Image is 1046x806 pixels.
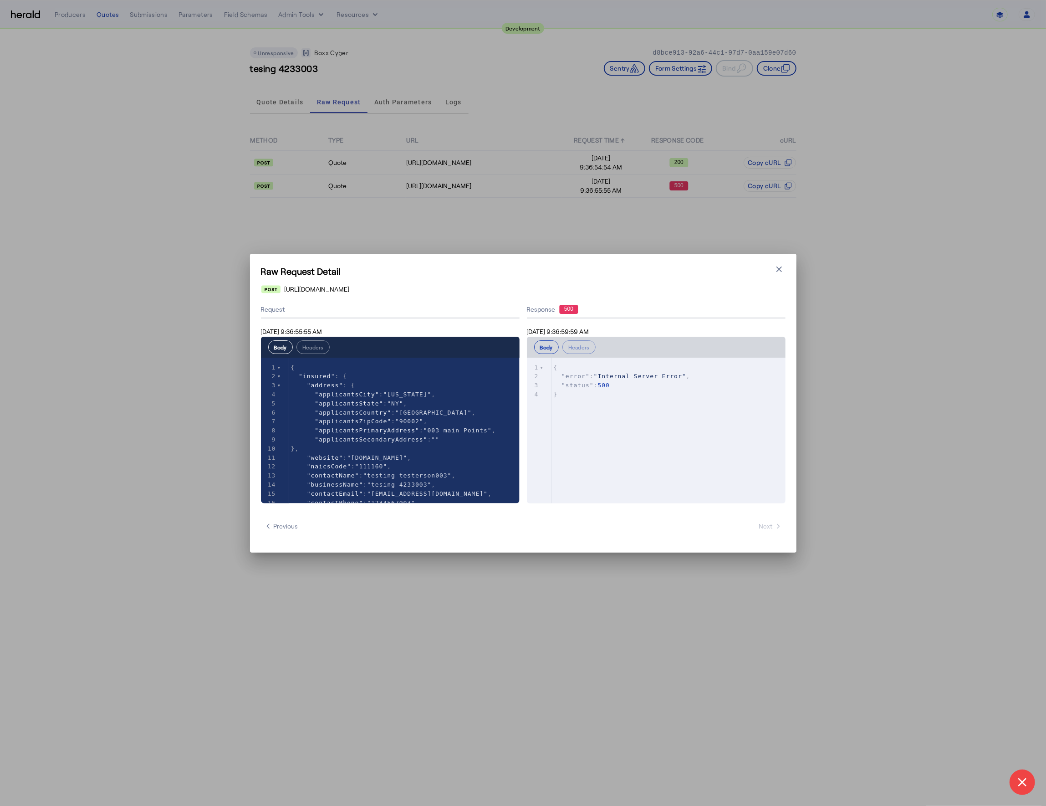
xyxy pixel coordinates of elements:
span: : [291,436,440,443]
div: 4 [527,390,540,399]
text: 500 [564,306,573,312]
span: [DATE] 9:36:59:59 AM [527,328,589,335]
span: "NY" [387,400,403,407]
div: 3 [261,381,277,390]
span: "applicantsCity" [315,391,379,398]
div: 5 [261,399,277,408]
button: Headers [296,340,330,354]
span: : [554,382,610,389]
span: "[DOMAIN_NAME]" [347,454,407,461]
span: : , [554,373,690,380]
div: 14 [261,480,277,489]
span: "address" [307,382,343,389]
span: "insured" [299,373,335,380]
div: 10 [261,444,277,453]
span: "[EMAIL_ADDRESS][DOMAIN_NAME]" [367,490,488,497]
span: Next [759,522,782,531]
button: Body [268,340,293,354]
span: "tesing 4233003" [367,481,431,488]
span: "status" [561,382,594,389]
span: [URL][DOMAIN_NAME] [284,285,349,294]
div: Response [527,305,786,314]
span: "111160" [355,463,388,470]
span: "applicantsZipCode" [315,418,391,425]
div: 8 [261,426,277,435]
span: "contactName" [307,472,359,479]
div: 1 [527,363,540,372]
span: "Internal Server Error" [594,373,686,380]
span: : , [291,400,408,407]
div: 16 [261,498,277,508]
div: 13 [261,471,277,480]
span: : , [291,499,420,506]
span: "90002" [395,418,424,425]
div: 2 [261,372,277,381]
span: "003 main Points" [424,427,492,434]
button: Headers [562,340,596,354]
div: 3 [527,381,540,390]
span: "naicsCode" [307,463,351,470]
span: "applicantsCountry" [315,409,391,416]
span: Previous [265,522,298,531]
span: }, [291,445,299,452]
span: "[GEOGRAPHIC_DATA]" [395,409,472,416]
span: "[US_STATE]" [383,391,432,398]
span: "applicantsState" [315,400,383,407]
div: 6 [261,408,277,417]
span: "businessName" [307,481,363,488]
span: "1234567003" [367,499,415,506]
div: 4 [261,390,277,399]
span: : { [291,382,355,389]
span: : , [291,481,436,488]
span: "website" [307,454,343,461]
span: { [291,364,295,371]
span: "testing testerson003" [363,472,451,479]
span: : , [291,409,476,416]
span: "applicantsSecondaryAddress" [315,436,427,443]
span: : , [291,454,412,461]
span: : , [291,490,492,497]
span: [DATE] 9:36:55:55 AM [261,328,322,335]
div: 7 [261,417,277,426]
span: "contactEmail" [307,490,363,497]
div: 15 [261,489,277,498]
span: : , [291,427,496,434]
h1: Raw Request Detail [261,265,786,277]
span: : , [291,472,456,479]
div: 12 [261,462,277,471]
span: { [554,364,558,371]
span: : { [291,373,347,380]
span: "applicantsPrimaryAddress" [315,427,419,434]
span: : , [291,391,436,398]
span: "" [431,436,439,443]
button: Body [534,340,559,354]
span: : , [291,463,392,470]
div: 1 [261,363,277,372]
span: : , [291,418,428,425]
span: "contactPhone" [307,499,363,506]
div: 9 [261,435,277,444]
div: Request [261,301,520,318]
div: 2 [527,372,540,381]
span: 500 [598,382,610,389]
button: Previous [261,518,302,534]
div: 11 [261,453,277,462]
span: } [554,391,558,398]
span: "error" [561,373,590,380]
button: Next [755,518,786,534]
